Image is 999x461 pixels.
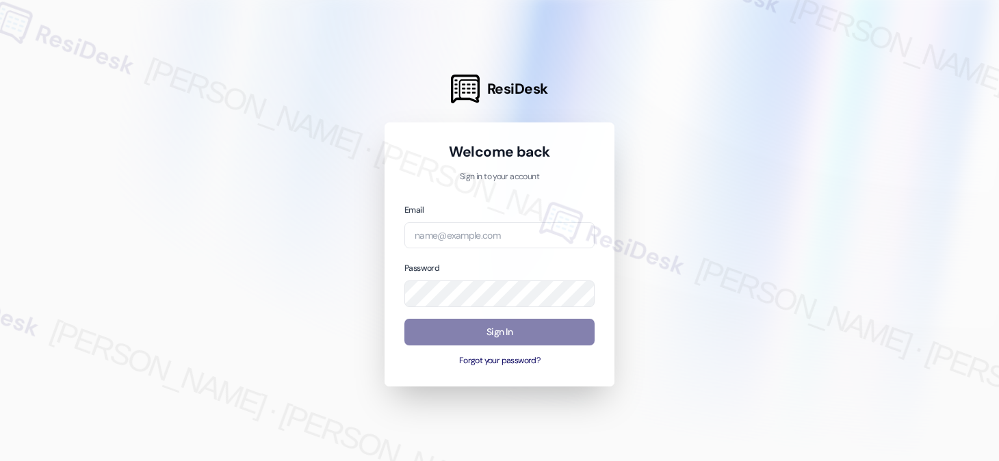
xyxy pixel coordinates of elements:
[404,142,595,161] h1: Welcome back
[404,222,595,249] input: name@example.com
[404,263,439,274] label: Password
[404,205,424,215] label: Email
[487,79,548,98] span: ResiDesk
[404,355,595,367] button: Forgot your password?
[451,75,480,103] img: ResiDesk Logo
[404,319,595,345] button: Sign In
[404,171,595,183] p: Sign in to your account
